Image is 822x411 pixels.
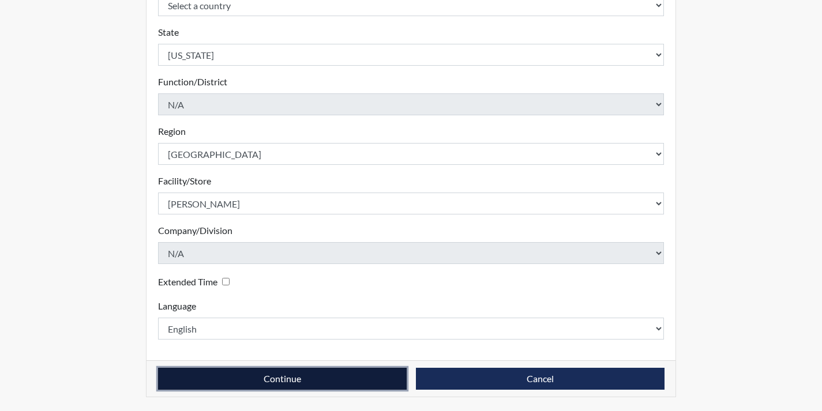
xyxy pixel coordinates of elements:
[158,299,196,313] label: Language
[158,174,211,188] label: Facility/Store
[158,25,179,39] label: State
[158,275,217,289] label: Extended Time
[158,224,232,237] label: Company/Division
[158,125,186,138] label: Region
[158,75,227,89] label: Function/District
[158,368,407,390] button: Continue
[158,273,234,290] div: Checking this box will provide the interviewee with an accomodation of extra time to answer each ...
[416,368,665,390] button: Cancel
